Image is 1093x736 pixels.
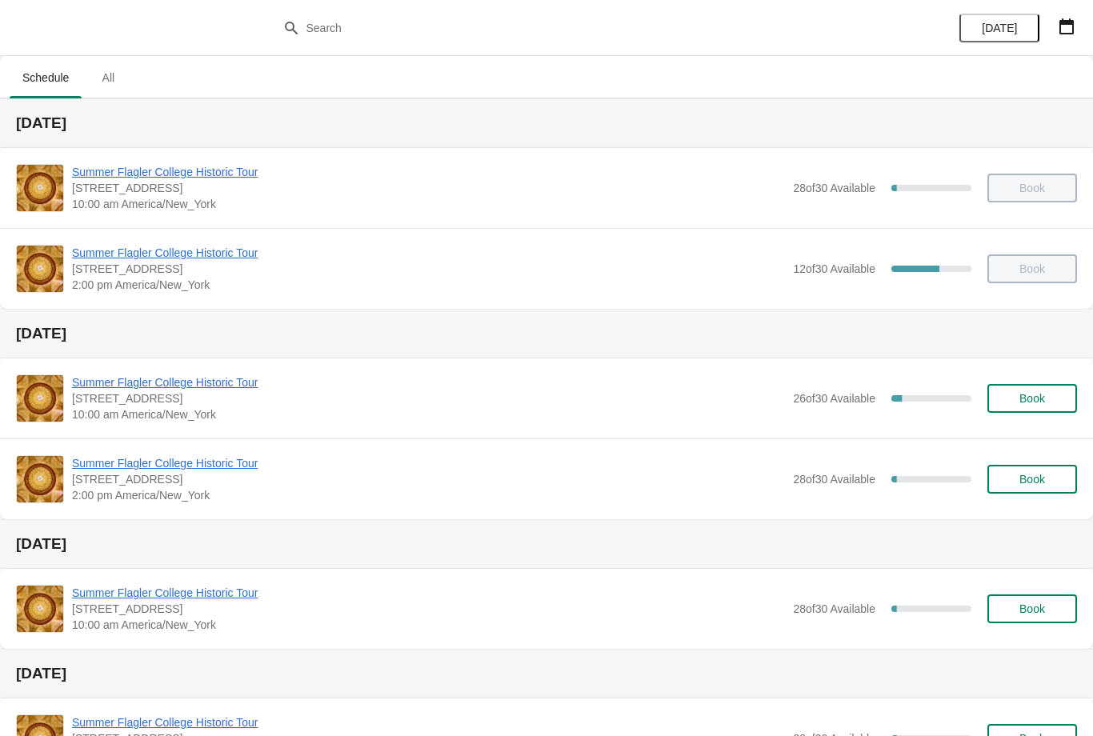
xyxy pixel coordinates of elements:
span: Summer Flagler College Historic Tour [72,455,785,471]
span: 28 of 30 Available [793,473,875,486]
span: 10:00 am America/New_York [72,196,785,212]
span: [STREET_ADDRESS] [72,390,785,406]
span: Summer Flagler College Historic Tour [72,164,785,180]
span: 28 of 30 Available [793,602,875,615]
button: Book [987,384,1077,413]
span: Book [1019,473,1045,486]
span: [STREET_ADDRESS] [72,471,785,487]
span: Summer Flagler College Historic Tour [72,714,785,730]
img: Summer Flagler College Historic Tour | 74 King Street, St. Augustine, FL, USA | 10:00 am America/... [17,586,63,632]
span: [DATE] [982,22,1017,34]
span: 10:00 am America/New_York [72,406,785,422]
span: 2:00 pm America/New_York [72,487,785,503]
h2: [DATE] [16,666,1077,682]
span: 2:00 pm America/New_York [72,277,785,293]
span: Book [1019,602,1045,615]
span: Book [1019,392,1045,405]
button: Book [987,465,1077,494]
img: Summer Flagler College Historic Tour | 74 King Street, St. Augustine, FL, USA | 10:00 am America/... [17,375,63,422]
span: 26 of 30 Available [793,392,875,405]
span: All [88,63,128,92]
h2: [DATE] [16,326,1077,342]
img: Summer Flagler College Historic Tour | 74 King Street, St. Augustine, FL, USA | 2:00 pm America/N... [17,456,63,502]
input: Search [306,14,820,42]
span: [STREET_ADDRESS] [72,601,785,617]
span: [STREET_ADDRESS] [72,261,785,277]
img: Summer Flagler College Historic Tour | 74 King Street, St. Augustine, FL, USA | 2:00 pm America/N... [17,246,63,292]
span: Schedule [10,63,82,92]
span: 10:00 am America/New_York [72,617,785,633]
span: Summer Flagler College Historic Tour [72,245,785,261]
button: [DATE] [959,14,1039,42]
span: Summer Flagler College Historic Tour [72,374,785,390]
h2: [DATE] [16,115,1077,131]
span: [STREET_ADDRESS] [72,180,785,196]
span: 28 of 30 Available [793,182,875,194]
button: Book [987,594,1077,623]
h2: [DATE] [16,536,1077,552]
span: 12 of 30 Available [793,262,875,275]
img: Summer Flagler College Historic Tour | 74 King Street, St. Augustine, FL, USA | 10:00 am America/... [17,165,63,211]
span: Summer Flagler College Historic Tour [72,585,785,601]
